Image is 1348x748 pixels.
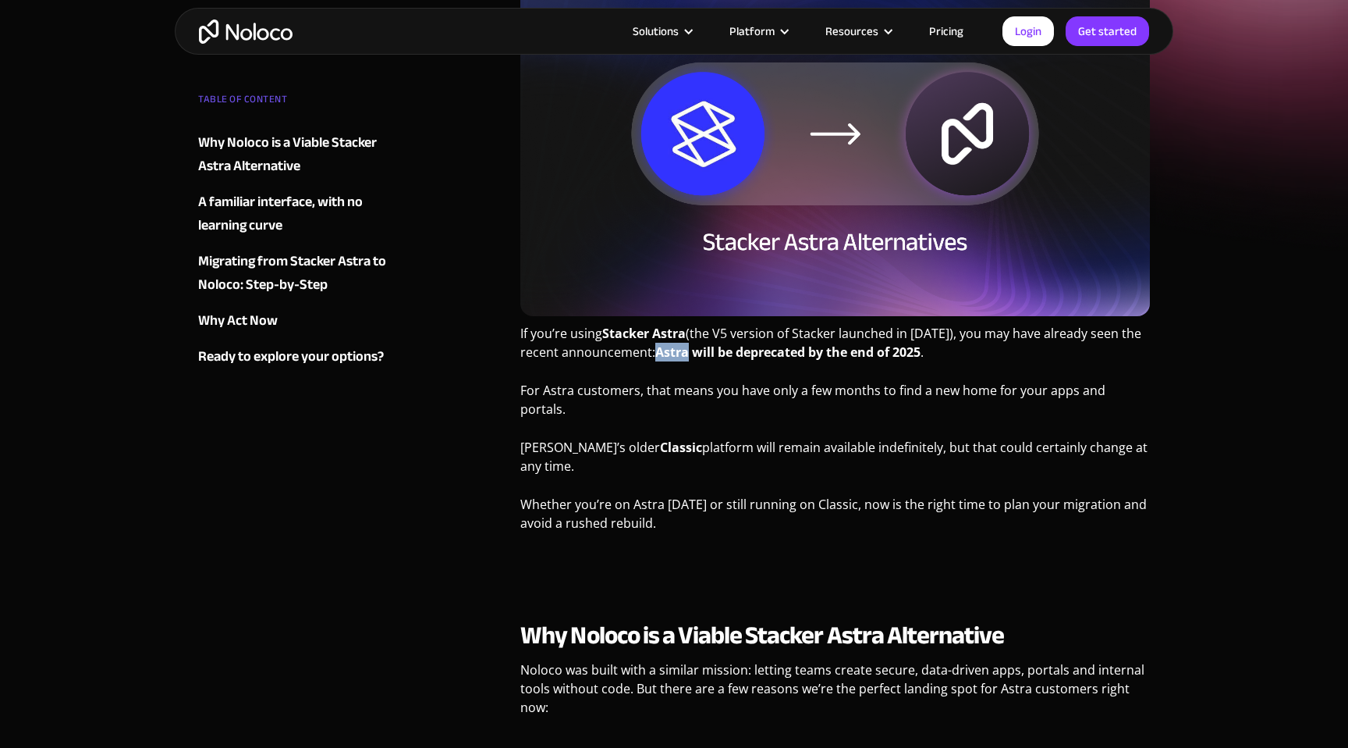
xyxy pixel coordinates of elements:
p: Whether you’re on Astra [DATE] or still running on Classic, now is the right time to plan your mi... [520,495,1150,544]
strong: Astra will be deprecated by the end of 2025 [655,344,921,361]
p: For Astra customers, that means you have only a few months to find a new home for your apps and p... [520,381,1150,430]
strong: Stacker Astra [602,325,686,342]
p: ‍ [520,552,1150,582]
div: Ready to explore your options? [198,345,384,369]
a: Pricing [910,21,983,41]
div: Solutions [633,21,679,41]
div: Why Act Now [198,309,278,333]
a: Ready to explore your options? [198,345,387,369]
div: Solutions [613,21,710,41]
div: Platform [729,21,775,41]
a: A familiar interface, with no learning curve [198,191,387,237]
div: Platform [710,21,806,41]
a: Login [1002,16,1054,46]
div: TABLE OF CONTENT [198,87,387,119]
a: Why Noloco is a Viable Stacker Astra Alternative [198,131,387,178]
strong: Why Noloco is a Viable Stacker Astra Alternative [520,612,1004,659]
p: If you’re using (the V5 version of Stacker launched in [DATE]), you may have already seen the rec... [520,324,1150,373]
div: Resources [806,21,910,41]
div: Resources [825,21,878,41]
strong: Classic [660,439,702,456]
p: Noloco was built with a similar mission: letting teams create secure, data-driven apps, portals a... [520,661,1150,728]
a: Get started [1066,16,1149,46]
a: Migrating from Stacker Astra to Noloco: Step-by-Step [198,250,387,297]
a: Why Act Now [198,309,387,333]
a: home [199,20,293,44]
p: [PERSON_NAME]’s older platform will remain available indefinitely, but that could certainly chang... [520,438,1150,487]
